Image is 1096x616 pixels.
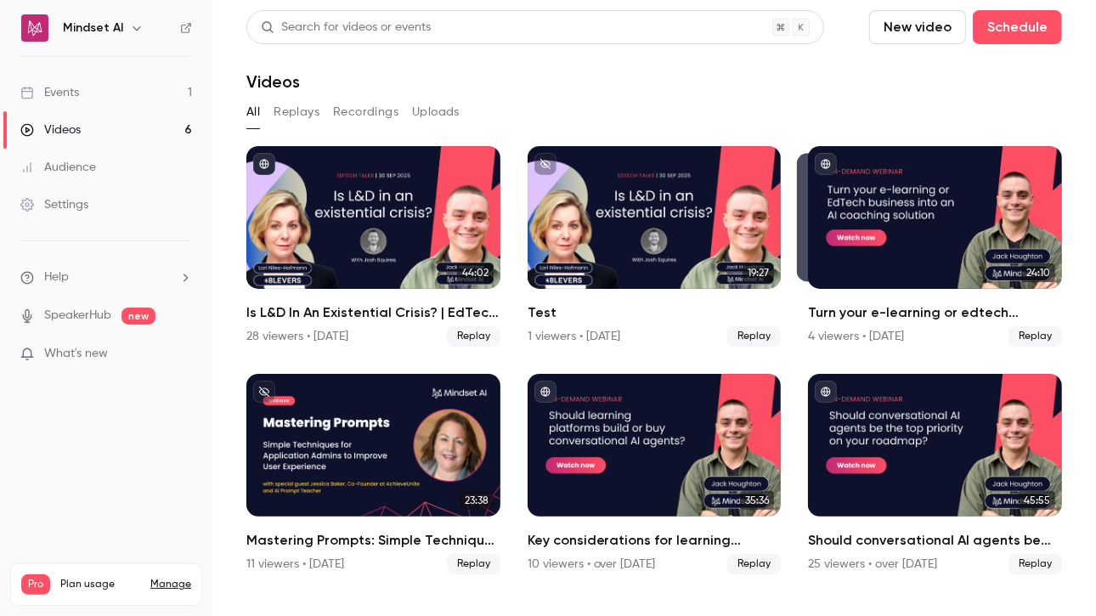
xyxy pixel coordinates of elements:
img: Mindset AI [21,14,48,42]
div: Search for videos or events [261,19,431,37]
button: unpublished [253,381,275,403]
a: Manage [150,578,191,591]
h2: Mastering Prompts: Simple Techniques for Application Admins to Improve User Experience [246,530,500,551]
button: published [815,381,837,403]
h2: Test [528,302,782,323]
div: 28 viewers • [DATE] [246,328,348,345]
span: Replay [727,326,781,347]
button: Uploads [412,99,460,126]
span: What's new [44,345,108,363]
button: All [246,99,260,126]
li: Turn your e-learning or edtech business into an AI coaching solution [808,146,1062,347]
div: 25 viewers • over [DATE] [808,556,937,573]
h1: Videos [246,71,300,92]
button: published [815,153,837,175]
ul: Videos [246,146,1062,574]
div: Settings [20,196,88,213]
li: Test [528,146,782,347]
div: 1 viewers • [DATE] [528,328,621,345]
a: 23:38Mastering Prompts: Simple Techniques for Application Admins to Improve User Experience11 vie... [246,374,500,574]
span: 35:36 [740,491,774,510]
li: Is L&D In An Existential Crisis? | EdTech Talks EP1 [246,146,500,347]
span: Pro [21,574,50,595]
li: Mastering Prompts: Simple Techniques for Application Admins to Improve User Experience [246,374,500,574]
h2: Should conversational AI agents be the most important feature on your learning platform roadmap? [808,530,1062,551]
button: Recordings [333,99,398,126]
button: New video [869,10,966,44]
h2: Turn your e-learning or edtech business into an AI coaching solution [808,302,1062,323]
button: published [253,153,275,175]
a: 44:02Is L&D In An Existential Crisis? | EdTech Talks EP128 viewers • [DATE]Replay [246,146,500,347]
button: published [534,381,556,403]
div: Videos [20,122,81,138]
span: Replay [727,554,781,574]
h2: Key considerations for learning platforms building or buying conversational AI [528,530,782,551]
button: Replays [274,99,319,126]
section: Videos [246,10,1062,606]
button: Schedule [973,10,1062,44]
span: Replay [1008,326,1062,347]
button: unpublished [534,153,556,175]
h6: Mindset AI [63,20,123,37]
span: Plan usage [60,578,140,591]
a: SpeakerHub [44,307,111,325]
div: Events [20,84,79,101]
span: Replay [1008,554,1062,574]
div: 11 viewers • [DATE] [246,556,344,573]
span: Replay [447,554,500,574]
div: Audience [20,159,96,176]
span: 19:27 [743,263,774,282]
a: 24:1024:10Turn your e-learning or edtech business into an AI coaching solution4 viewers • [DATE]R... [808,146,1062,347]
li: Should conversational AI agents be the most important feature on your learning platform roadmap? [808,374,1062,574]
span: Help [44,268,69,286]
span: 23:38 [460,491,494,510]
span: 24:10 [1021,263,1055,282]
div: 4 viewers • [DATE] [808,328,904,345]
li: Key considerations for learning platforms building or buying conversational AI [528,374,782,574]
span: 45:55 [1019,491,1055,510]
a: 19:27Test1 viewers • [DATE]Replay [528,146,782,347]
a: 45:55Should conversational AI agents be the most important feature on your learning platform road... [808,374,1062,574]
div: 10 viewers • over [DATE] [528,556,656,573]
iframe: Noticeable Trigger [172,347,192,362]
li: help-dropdown-opener [20,268,192,286]
a: 35:36Key considerations for learning platforms building or buying conversational AI10 viewers • o... [528,374,782,574]
span: 44:02 [457,263,494,282]
h2: Is L&D In An Existential Crisis? | EdTech Talks EP1 [246,302,500,323]
span: Replay [447,326,500,347]
span: new [121,308,155,325]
